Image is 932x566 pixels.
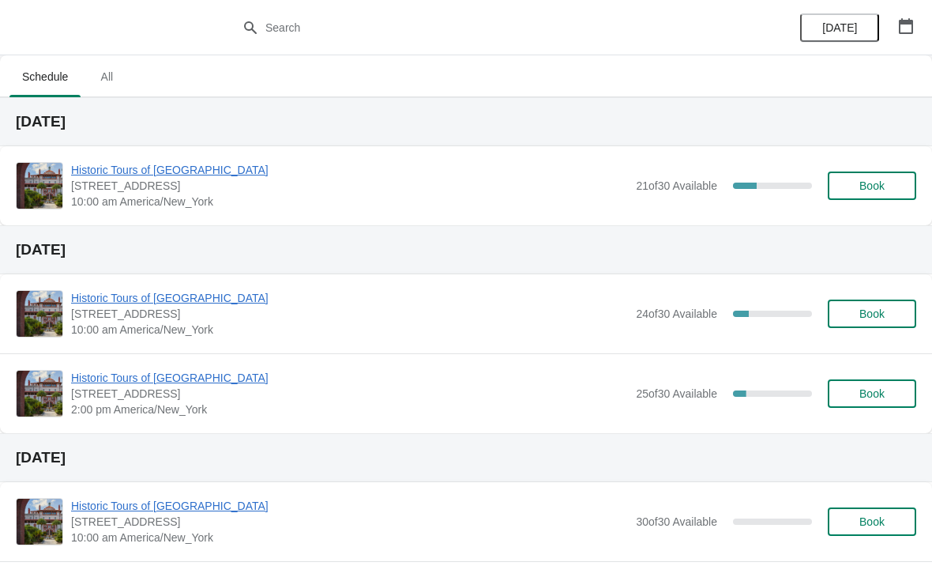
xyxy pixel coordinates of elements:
[16,242,916,258] h2: [DATE]
[71,290,628,306] span: Historic Tours of [GEOGRAPHIC_DATA]
[16,450,916,466] h2: [DATE]
[800,13,879,42] button: [DATE]
[17,163,62,209] img: Historic Tours of Flagler College | 74 King Street, St. Augustine, FL, USA | 10:00 am America/New...
[71,386,628,402] span: [STREET_ADDRESS]
[636,387,717,400] span: 25 of 30 Available
[636,179,717,192] span: 21 of 30 Available
[859,308,885,320] span: Book
[16,114,916,130] h2: [DATE]
[822,21,857,34] span: [DATE]
[828,508,916,536] button: Book
[828,300,916,328] button: Book
[17,371,62,417] img: Historic Tours of Flagler College | 74 King Street, St. Augustine, FL, USA | 2:00 pm America/New_...
[71,162,628,178] span: Historic Tours of [GEOGRAPHIC_DATA]
[828,172,916,200] button: Book
[71,306,628,322] span: [STREET_ADDRESS]
[636,308,717,320] span: 24 of 30 Available
[87,62,126,91] span: All
[71,514,628,530] span: [STREET_ADDRESS]
[859,387,885,400] span: Book
[17,291,62,337] img: Historic Tours of Flagler College | 74 King Street, St. Augustine, FL, USA | 10:00 am America/New...
[9,62,81,91] span: Schedule
[636,515,717,528] span: 30 of 30 Available
[859,179,885,192] span: Book
[71,322,628,338] span: 10:00 am America/New_York
[17,499,62,545] img: Historic Tours of Flagler College | 74 King Street, St. Augustine, FL, USA | 10:00 am America/New...
[71,530,628,545] span: 10:00 am America/New_York
[71,178,628,194] span: [STREET_ADDRESS]
[71,370,628,386] span: Historic Tours of [GEOGRAPHIC_DATA]
[828,379,916,408] button: Book
[71,194,628,209] span: 10:00 am America/New_York
[71,498,628,514] span: Historic Tours of [GEOGRAPHIC_DATA]
[71,402,628,417] span: 2:00 pm America/New_York
[265,13,699,42] input: Search
[859,515,885,528] span: Book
